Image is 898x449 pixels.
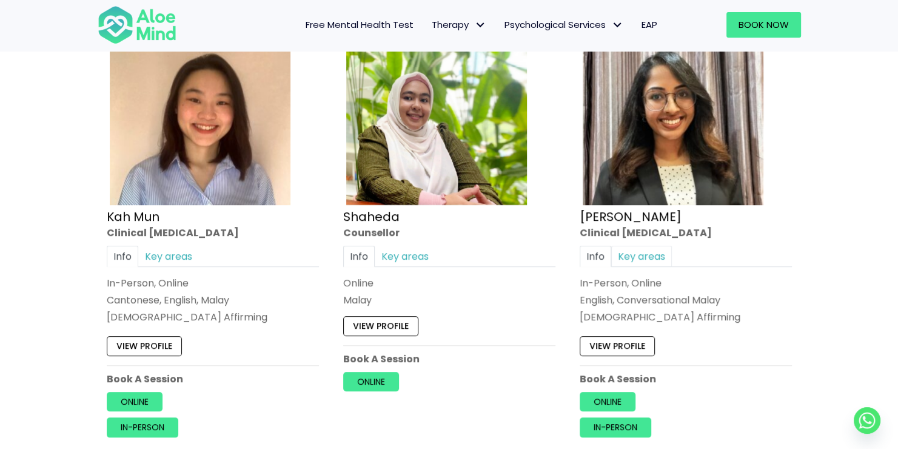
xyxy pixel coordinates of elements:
span: Therapy: submenu [472,16,489,34]
div: [DEMOGRAPHIC_DATA] Affirming [580,310,792,324]
a: Info [580,246,611,267]
a: Shaheda [343,208,400,224]
a: View profile [343,316,418,336]
a: [PERSON_NAME] [580,208,682,224]
p: Cantonese, English, Malay [107,293,319,307]
span: Free Mental Health Test [306,18,414,31]
a: EAP [632,12,666,38]
div: Clinical [MEDICAL_DATA] [580,225,792,239]
img: Shaheda Counsellor [346,24,527,205]
a: Psychological ServicesPsychological Services: submenu [495,12,632,38]
div: Counsellor [343,225,555,239]
a: View profile [580,336,655,356]
div: Clinical [MEDICAL_DATA] [107,225,319,239]
p: Book A Session [580,372,792,386]
div: In-Person, Online [580,276,792,290]
a: Info [107,246,138,267]
div: [DEMOGRAPHIC_DATA] Affirming [107,310,319,324]
a: Book Now [726,12,801,38]
a: Info [343,246,375,267]
span: Psychological Services [504,18,623,31]
a: In-person [107,417,178,437]
span: Book Now [739,18,789,31]
span: EAP [642,18,657,31]
a: Online [343,372,399,391]
nav: Menu [192,12,666,38]
div: In-Person, Online [107,276,319,290]
div: Online [343,276,555,290]
a: Free Mental Health Test [297,12,423,38]
span: Therapy [432,18,486,31]
img: Kah Mun-profile-crop-300×300 [110,24,290,205]
p: English, Conversational Malay [580,293,792,307]
a: Whatsapp [854,407,880,434]
a: Key areas [375,246,435,267]
a: View profile [107,336,182,356]
span: Psychological Services: submenu [609,16,626,34]
a: TherapyTherapy: submenu [423,12,495,38]
a: Key areas [138,246,199,267]
p: Book A Session [107,372,319,386]
a: Key areas [611,246,672,267]
a: Online [107,392,163,411]
a: In-person [580,417,651,437]
a: Kah Mun [107,208,159,224]
p: Book A Session [343,351,555,365]
p: Malay [343,293,555,307]
img: Aloe mind Logo [98,5,176,45]
a: Online [580,392,635,411]
img: croped-Anita_Profile-photo-300×300 [583,24,763,205]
